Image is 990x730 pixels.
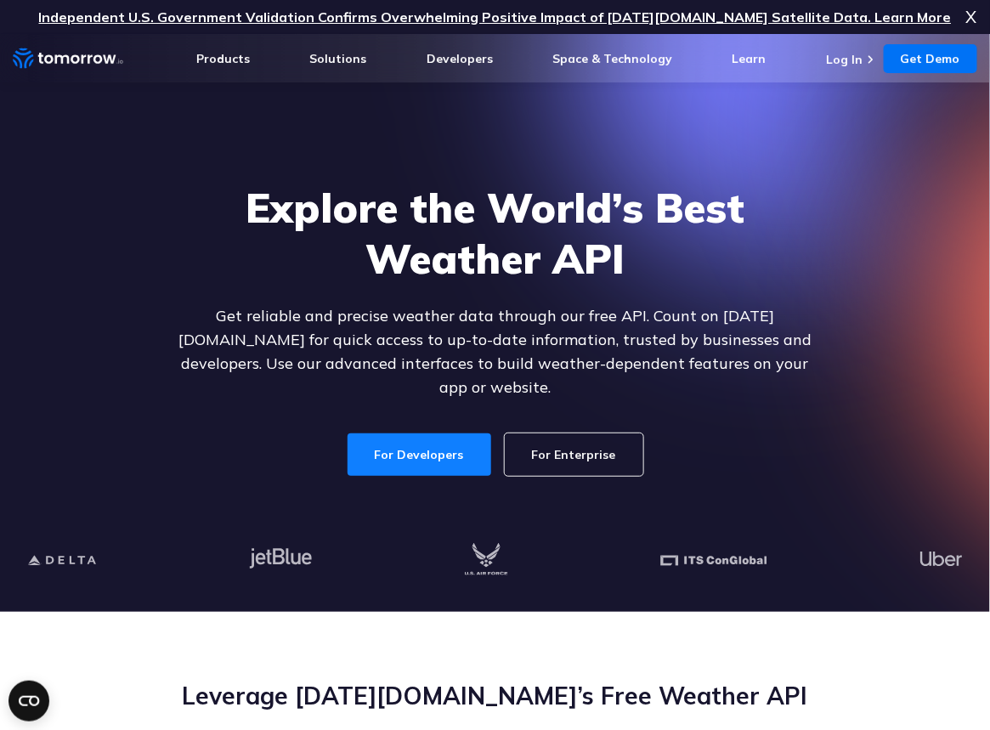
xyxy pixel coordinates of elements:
[8,681,49,722] button: Open CMP widget
[39,8,952,25] a: Independent U.S. Government Validation Confirms Overwhelming Positive Impact of [DATE][DOMAIN_NAM...
[884,44,977,73] a: Get Demo
[427,51,493,66] a: Developers
[733,51,767,66] a: Learn
[826,52,863,67] a: Log In
[13,46,123,71] a: Home link
[196,51,250,66] a: Products
[27,680,963,712] h2: Leverage [DATE][DOMAIN_NAME]’s Free Weather API
[552,51,672,66] a: Space & Technology
[167,182,823,284] h1: Explore the World’s Best Weather API
[505,433,643,476] a: For Enterprise
[348,433,491,476] a: For Developers
[309,51,366,66] a: Solutions
[167,304,823,399] p: Get reliable and precise weather data through our free API. Count on [DATE][DOMAIN_NAME] for quic...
